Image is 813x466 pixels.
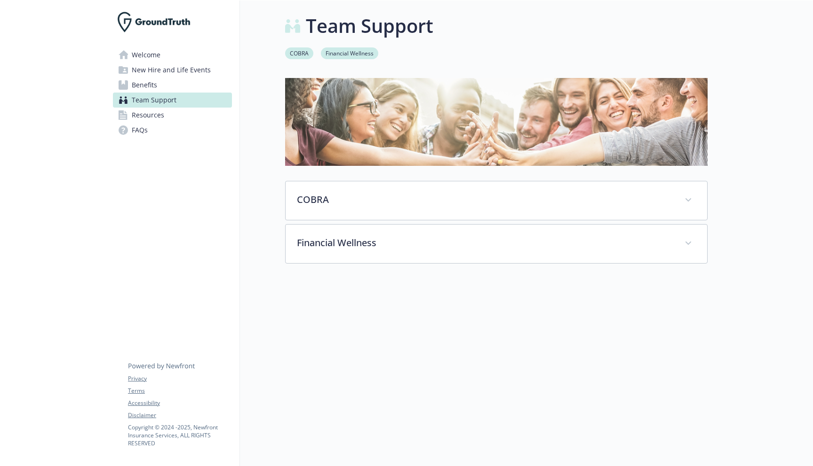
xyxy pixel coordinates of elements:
h1: Team Support [306,12,433,40]
p: COBRA [297,193,673,207]
span: FAQs [132,123,148,138]
a: Resources [113,108,232,123]
a: Disclaimer [128,411,231,419]
a: New Hire and Life Events [113,62,232,78]
div: Financial Wellness [286,225,707,263]
span: New Hire and Life Events [132,62,211,78]
p: Copyright © 2024 - 2025 , Newfront Insurance Services, ALL RIGHTS RESERVED [128,423,231,447]
a: COBRA [285,48,313,57]
span: Resources [132,108,164,123]
span: Team Support [132,93,176,108]
span: Welcome [132,47,160,62]
span: Benefits [132,78,157,93]
div: COBRA [286,181,707,220]
a: Team Support [113,93,232,108]
a: Financial Wellness [321,48,378,57]
a: Benefits [113,78,232,93]
a: Privacy [128,374,231,383]
a: Terms [128,387,231,395]
a: Accessibility [128,399,231,407]
p: Financial Wellness [297,236,673,250]
img: team support page banner [285,78,708,166]
a: Welcome [113,47,232,62]
a: FAQs [113,123,232,138]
